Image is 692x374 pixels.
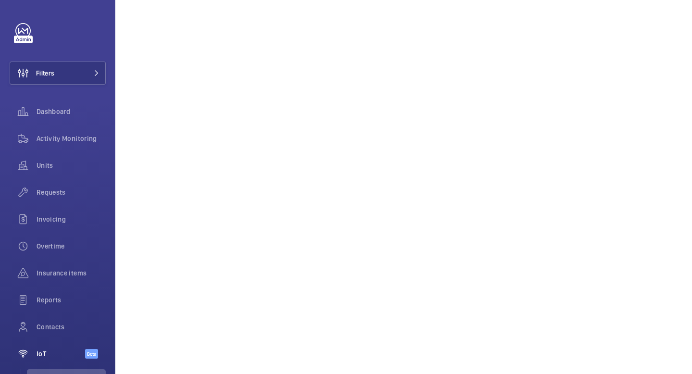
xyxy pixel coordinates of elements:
[36,68,54,78] span: Filters
[37,295,106,305] span: Reports
[37,134,106,143] span: Activity Monitoring
[37,107,106,116] span: Dashboard
[37,161,106,170] span: Units
[85,349,98,359] span: Beta
[37,241,106,251] span: Overtime
[37,322,106,332] span: Contacts
[10,62,106,85] button: Filters
[37,349,85,359] span: IoT
[37,214,106,224] span: Invoicing
[37,268,106,278] span: Insurance items
[37,187,106,197] span: Requests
